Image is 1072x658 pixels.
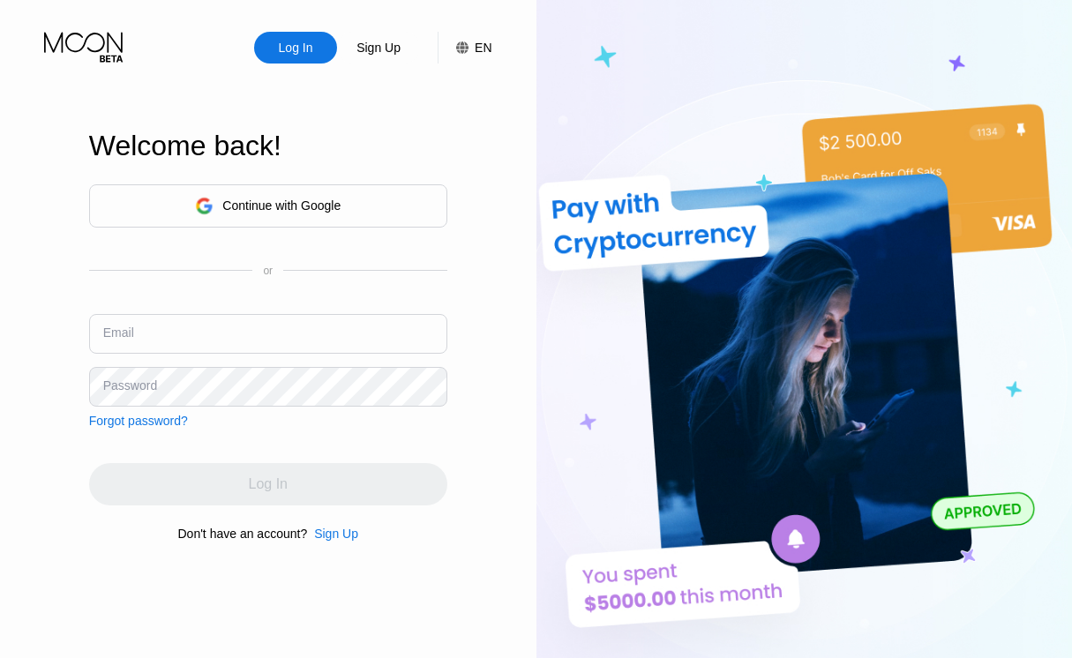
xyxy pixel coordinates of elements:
div: Sign Up [355,39,402,56]
div: EN [438,32,491,64]
div: Continue with Google [89,184,447,228]
div: Sign Up [337,32,420,64]
div: Log In [277,39,315,56]
div: Sign Up [314,527,358,541]
div: Sign Up [307,527,358,541]
div: Forgot password? [89,414,188,428]
div: EN [475,41,491,55]
div: Email [103,325,134,340]
div: Don't have an account? [178,527,308,541]
div: Log In [254,32,337,64]
div: or [263,265,273,277]
div: Welcome back! [89,130,447,162]
div: Password [103,378,157,393]
div: Continue with Google [222,198,341,213]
